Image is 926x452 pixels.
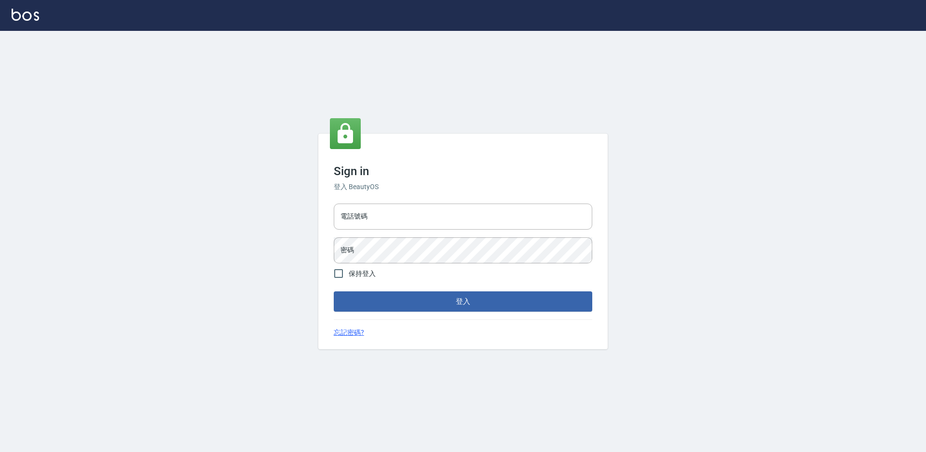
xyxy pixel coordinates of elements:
img: Logo [12,9,39,21]
span: 保持登入 [349,269,376,279]
button: 登入 [334,291,592,312]
h3: Sign in [334,164,592,178]
a: 忘記密碼? [334,328,364,338]
h6: 登入 BeautyOS [334,182,592,192]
